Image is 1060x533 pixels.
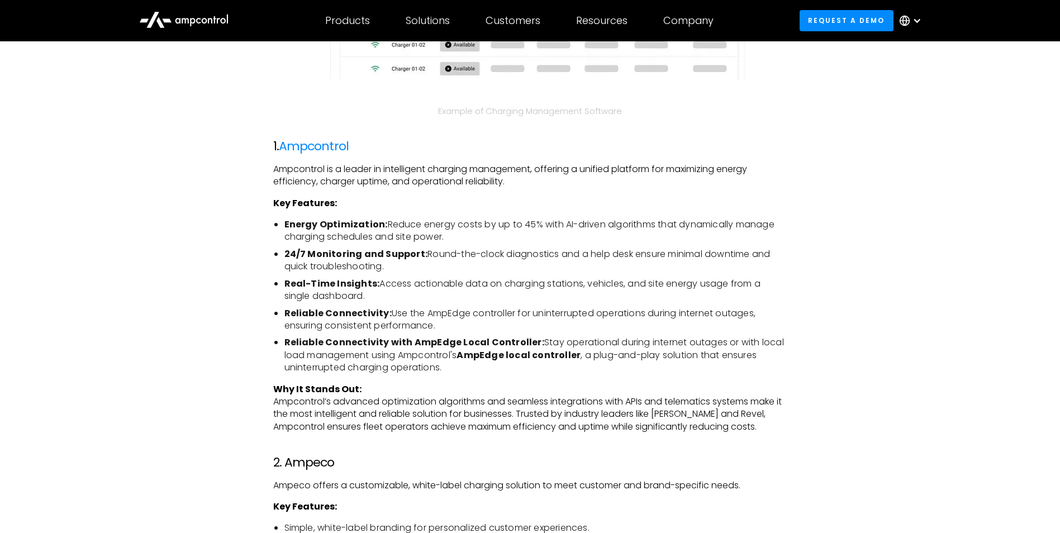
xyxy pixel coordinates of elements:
li: Stay operational during internet outages or with local load management using Ampcontrol's , a plu... [284,336,787,374]
strong: Real-Time Insights: [284,277,380,290]
div: Solutions [406,15,450,27]
div: Company [663,15,714,27]
strong: 24/7 Monitoring and Support: [284,248,428,260]
h3: 2. Ampeco [273,455,787,470]
strong: Key Features: [273,197,337,210]
strong: AmpEdge local controller [457,349,581,361]
div: Resources [576,15,628,27]
strong: Why It Stands Out: [273,383,362,396]
strong: Key Features: [273,500,337,513]
p: Ampcontrol’s advanced optimization algorithms and seamless integrations with APIs and telematics ... [273,383,787,434]
figcaption: Example of Charging Management Software [273,105,787,117]
p: Ampcontrol is a leader in intelligent charging management, offering a unified platform for maximi... [273,163,787,188]
li: Reduce energy costs by up to 45% with AI-driven algorithms that dynamically manage charging sched... [284,218,787,244]
strong: Energy Optimization: [284,218,388,231]
a: Ampcontrol [279,137,349,155]
li: Access actionable data on charging stations, vehicles, and site energy usage from a single dashbo... [284,278,787,303]
strong: Reliable Connectivity with AmpEdge Local Controller: [284,336,544,349]
li: Use the AmpEdge controller for uninterrupted operations during internet outages, ensuring consist... [284,307,787,332]
div: Products [325,15,370,27]
div: Customers [486,15,540,27]
li: Round-the-clock diagnostics and a help desk ensure minimal downtime and quick troubleshooting. [284,248,787,273]
strong: Reliable Connectivity: [284,307,392,320]
a: Request a demo [800,10,893,31]
p: Ampeco offers a customizable, white-label charging solution to meet customer and brand-specific n... [273,479,787,492]
h3: 1. [273,139,787,154]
